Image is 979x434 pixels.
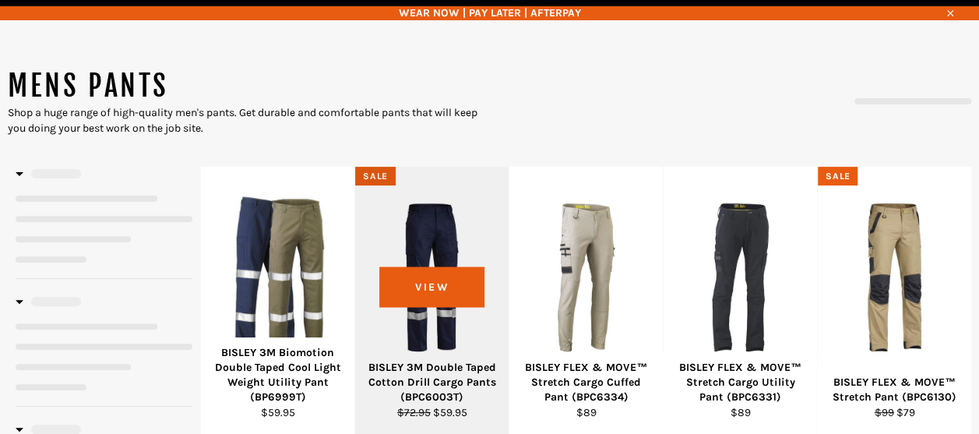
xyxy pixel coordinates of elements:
[828,405,962,420] div: $79
[674,360,808,405] div: BISLEY FLEX & MOVE™ Stretch Cargo Utility Pant (BPC6331)
[837,201,952,354] img: BISLEY FLEX & MOVE™ Stretch Pant (BPC6130) - Workin' Gear
[211,405,345,420] div: $59.95
[529,201,643,354] img: BISLEY FLEX & MOVE™ Stretch Cargo Cuffed Pant (BPC6334) - Workin' Gear
[874,406,893,419] s: $99
[519,360,653,405] div: BISLEY FLEX & MOVE™ Stretch Cargo Cuffed Pant (BPC6334)
[211,345,345,405] div: BISLEY 3M Biomotion Double Taped Cool Light Weight Utility Pant (BP6999T)
[8,105,490,136] div: Shop a huge range of high-quality men's pants. Get durable and comfortable pants that will keep y...
[8,67,490,106] h1: MENS PANTS
[519,405,653,420] div: $89
[818,167,858,186] div: Sale
[828,375,962,405] div: BISLEY FLEX & MOVE™ Stretch Pant (BPC6130)
[8,5,971,20] span: WEAR NOW | PAY LATER | AFTERPAY
[674,405,808,420] div: $89
[683,201,798,354] img: BISLEY FLEX & MOVE™ Stretch Cargo Utility Pant (BPC6331) - Workin' Gear
[224,186,331,369] img: BISLEY BP6999T 3M Biomotion Double Taped Cool Light Weight Utility Pant - Workin' Gear
[379,267,484,307] span: View
[365,360,499,405] div: BISLEY 3M Double Taped Cotton Drill Cargo Pants (BPC6003T)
